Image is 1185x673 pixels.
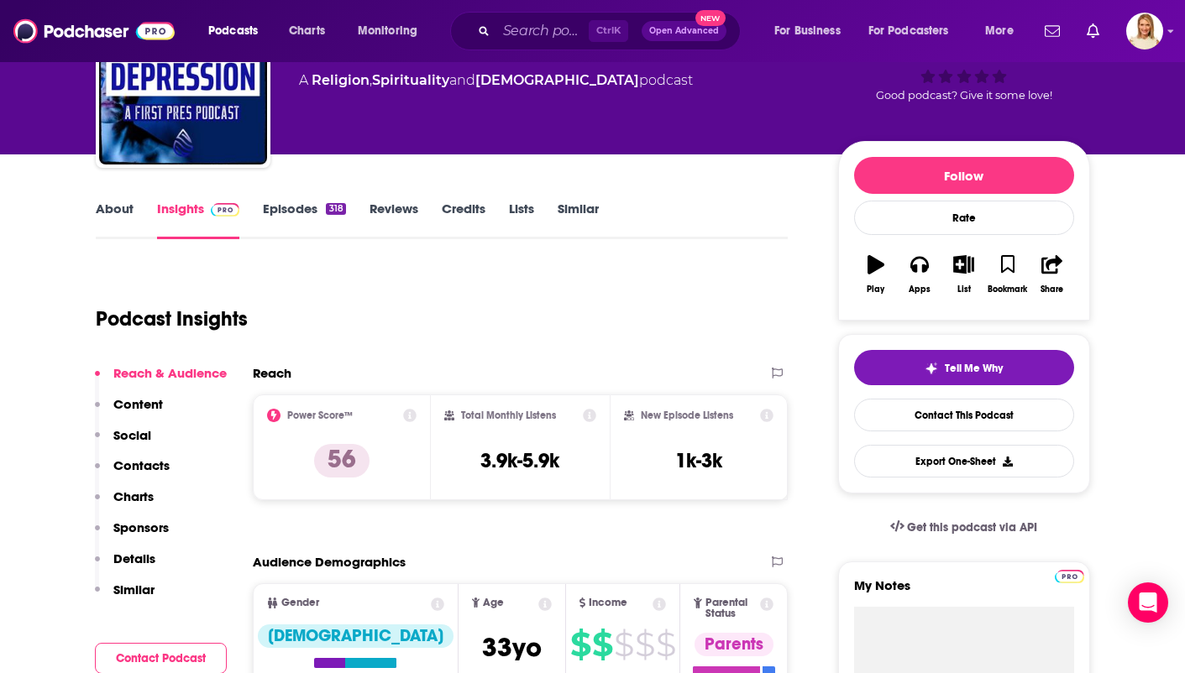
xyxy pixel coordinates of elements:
a: Contact This Podcast [854,399,1074,431]
a: Episodes318 [263,201,345,239]
label: My Notes [854,577,1074,607]
h3: 1k-3k [675,448,722,473]
span: $ [635,631,654,658]
span: 33 yo [482,631,542,664]
span: Logged in as leannebush [1126,13,1163,50]
button: Sponsors [95,519,169,550]
div: Search podcasts, credits, & more... [466,12,757,50]
button: Content [95,396,163,427]
img: Podchaser Pro [211,203,240,217]
span: $ [570,631,590,658]
h2: Audience Demographics [253,554,406,570]
span: Gender [281,597,319,608]
div: Share [1041,284,1063,295]
h3: 3.9k-5.9k [480,448,559,473]
button: Similar [95,582,155,613]
button: Follow [854,157,1074,194]
a: [DEMOGRAPHIC_DATA] [475,72,639,88]
a: Spirituality [372,72,449,88]
h2: Total Monthly Listens [461,410,556,421]
button: Reach & Audience [95,365,227,396]
input: Search podcasts, credits, & more... [496,18,589,44]
p: 56 [314,444,370,477]
h2: Reach [253,365,291,381]
a: About [96,201,134,239]
div: Apps [909,284,931,295]
a: Religion [312,72,370,88]
a: Show notifications dropdown [1080,17,1106,45]
button: Apps [898,244,941,305]
a: Pro website [1055,567,1084,583]
div: [DEMOGRAPHIC_DATA] [258,624,454,648]
div: A podcast [299,70,693,91]
button: Share [1030,244,1073,305]
p: Similar [113,582,155,597]
button: open menu [763,18,862,44]
span: For Business [774,19,841,43]
button: Open AdvancedNew [642,21,726,41]
h2: Power Score™ [287,410,353,421]
div: Bookmark [988,284,1027,295]
a: Reviews [370,201,418,239]
div: Parents [695,633,773,656]
button: Export One-Sheet [854,445,1074,477]
button: List [941,244,985,305]
span: Ctrl K [589,20,628,42]
div: Play [867,284,884,295]
span: Parental Status [705,597,758,619]
span: Get this podcast via API [907,520,1037,535]
img: User Profile [1126,13,1163,50]
a: Show notifications dropdown [1038,17,1067,45]
button: open menu [857,18,973,44]
p: Contacts [113,457,170,473]
p: Sponsors [113,519,169,535]
span: New [695,10,726,26]
h1: Podcast Insights [96,306,248,331]
span: Charts [289,19,325,43]
button: open menu [197,18,280,44]
button: tell me why sparkleTell Me Why [854,350,1074,385]
a: Get this podcast via API [877,507,1051,548]
span: Open Advanced [649,27,719,35]
a: Lists [509,201,534,239]
span: Podcasts [208,19,258,43]
span: Income [589,597,627,608]
img: tell me why sparkle [925,362,938,375]
button: open menu [973,18,1035,44]
a: Similar [558,201,599,239]
p: Details [113,550,155,566]
p: Content [113,396,163,412]
div: 318 [326,203,345,215]
button: Details [95,550,155,582]
span: Tell Me Why [945,362,1003,375]
img: Podchaser Pro [1055,570,1084,583]
button: Charts [95,488,154,519]
span: $ [656,631,675,658]
span: and [449,72,475,88]
span: , [370,72,372,88]
img: Podchaser - Follow, Share and Rate Podcasts [13,15,175,47]
button: Bookmark [986,244,1030,305]
div: List [957,284,971,295]
button: Contacts [95,457,170,488]
button: open menu [346,18,439,44]
h2: New Episode Listens [641,410,733,421]
span: Good podcast? Give it some love! [876,89,1052,102]
div: Open Intercom Messenger [1128,582,1168,623]
button: Social [95,427,151,458]
div: Rate [854,201,1074,235]
a: Credits [442,201,485,239]
span: $ [614,631,633,658]
span: Age [483,597,504,608]
button: Play [854,244,898,305]
p: Social [113,427,151,443]
span: More [985,19,1014,43]
span: Monitoring [358,19,417,43]
p: Reach & Audience [113,365,227,381]
span: $ [592,631,612,658]
p: Charts [113,488,154,504]
button: Show profile menu [1126,13,1163,50]
a: Charts [278,18,335,44]
a: InsightsPodchaser Pro [157,201,240,239]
